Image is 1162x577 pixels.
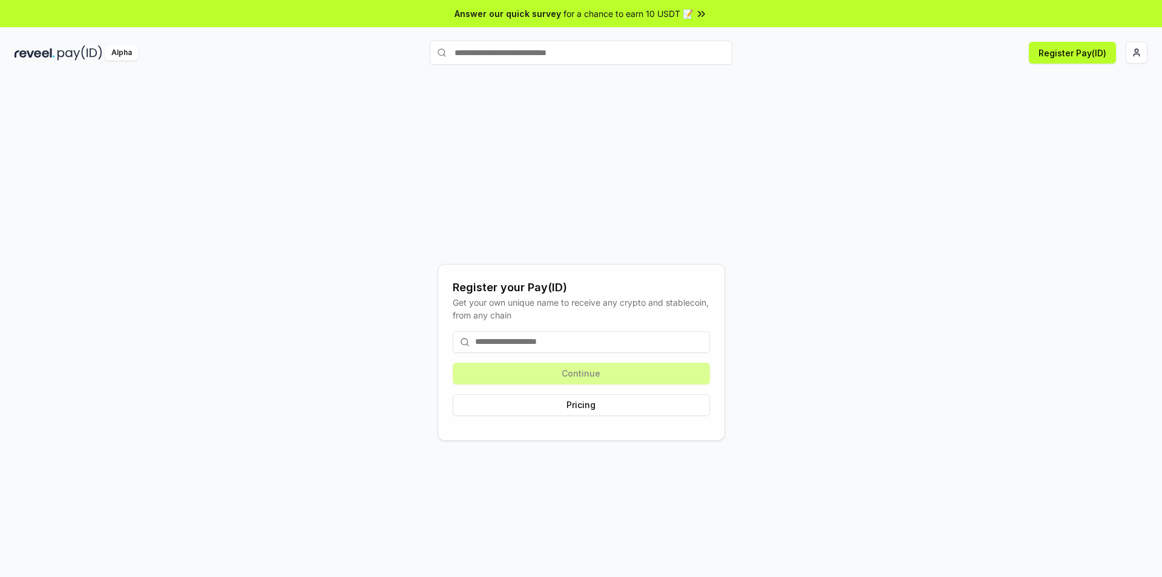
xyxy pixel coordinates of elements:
div: Get your own unique name to receive any crypto and stablecoin, from any chain [453,296,710,321]
div: Register your Pay(ID) [453,279,710,296]
img: pay_id [57,45,102,61]
img: reveel_dark [15,45,55,61]
button: Register Pay(ID) [1029,42,1116,64]
span: Answer our quick survey [455,7,561,20]
div: Alpha [105,45,139,61]
button: Pricing [453,394,710,416]
span: for a chance to earn 10 USDT 📝 [563,7,693,20]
